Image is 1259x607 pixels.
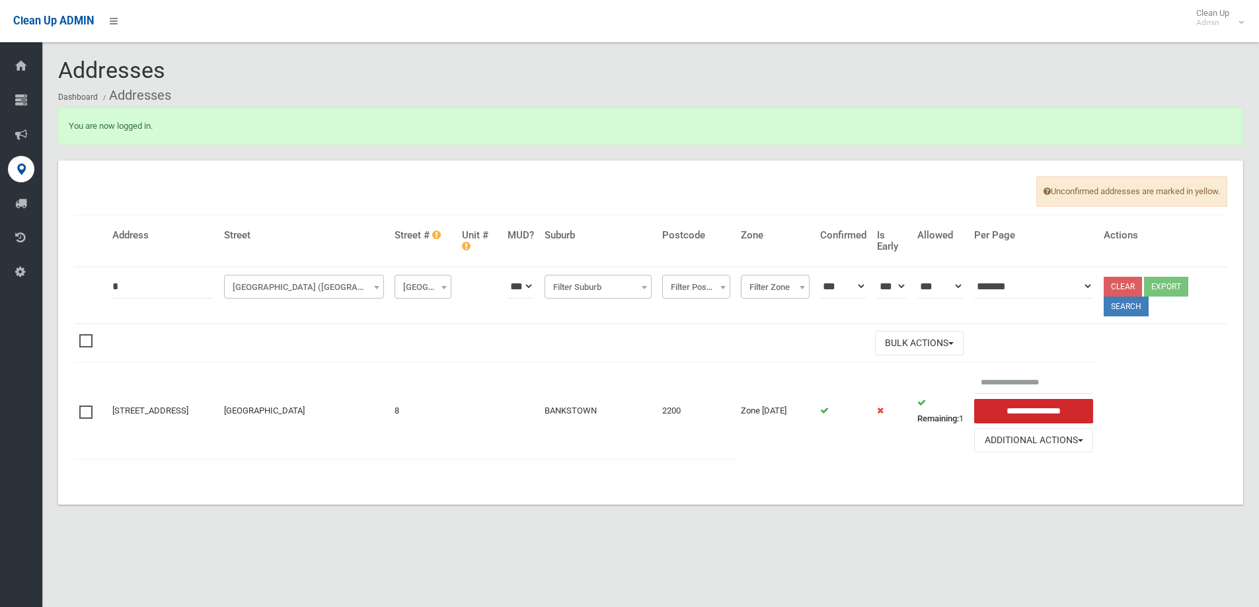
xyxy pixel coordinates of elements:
[398,278,449,297] span: Filter Street #
[1036,176,1227,207] span: Unconfirmed addresses are marked in yellow.
[508,230,534,241] h4: MUD?
[389,363,457,459] td: 8
[58,108,1243,145] div: You are now logged in.
[741,275,810,299] span: Filter Zone
[744,278,806,297] span: Filter Zone
[666,278,727,297] span: Filter Postcode
[224,230,384,241] h4: Street
[548,278,648,297] span: Filter Suburb
[657,363,736,459] td: 2200
[224,275,384,299] span: Koonya Avenue (BANKSTOWN)
[395,230,452,241] h4: Street #
[736,363,815,459] td: Zone [DATE]
[917,230,964,241] h4: Allowed
[917,413,959,423] strong: Remaining:
[539,363,657,459] td: BANKSTOWN
[1104,297,1149,316] button: Search
[974,428,1093,452] button: Additional Actions
[1144,277,1188,297] button: Export
[1104,277,1142,297] a: Clear
[462,230,496,252] h4: Unit #
[662,230,730,241] h4: Postcode
[13,15,94,27] span: Clean Up ADMIN
[1190,8,1242,28] span: Clean Up
[112,406,188,415] a: [STREET_ADDRESS]
[58,92,98,102] a: Dashboard
[219,363,389,459] td: [GEOGRAPHIC_DATA]
[112,230,213,241] h4: Address
[877,230,907,252] h4: Is Early
[395,275,452,299] span: Filter Street #
[227,278,381,297] span: Koonya Avenue (BANKSTOWN)
[974,230,1093,241] h4: Per Page
[545,230,652,241] h4: Suburb
[100,83,171,108] li: Addresses
[912,363,969,459] td: 1
[545,275,652,299] span: Filter Suburb
[875,331,964,355] button: Bulk Actions
[58,57,165,83] span: Addresses
[820,230,866,241] h4: Confirmed
[1196,18,1229,28] small: Admin
[662,275,730,299] span: Filter Postcode
[1104,230,1222,241] h4: Actions
[741,230,810,241] h4: Zone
